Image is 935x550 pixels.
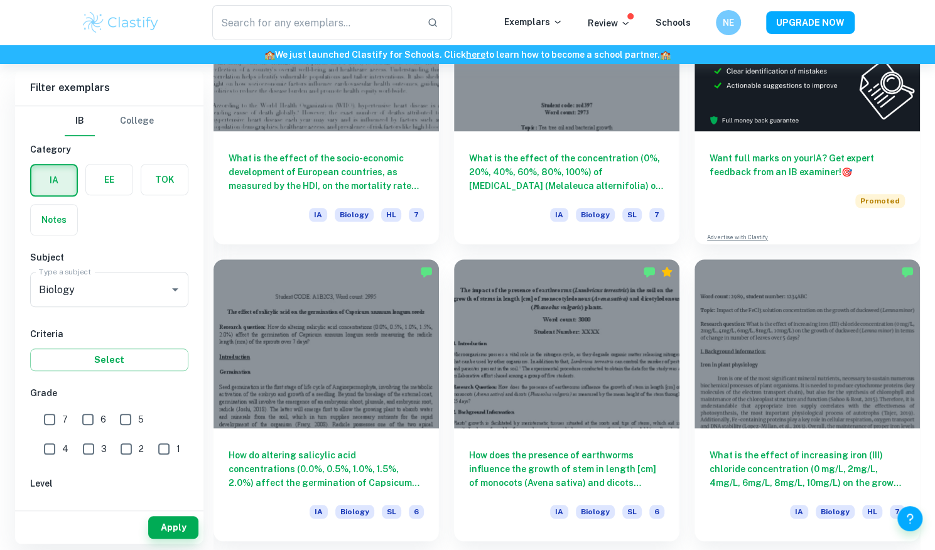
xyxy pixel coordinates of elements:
[707,233,768,242] a: Advertise with Clastify
[335,505,374,519] span: Biology
[382,505,401,519] span: SL
[766,11,855,34] button: UPGRADE NOW
[229,448,424,490] h6: How do altering salicylic acid concentrations (0.0%, 0.5%, 1.0%, 1.5%, 2.0%) affect the germinati...
[466,50,485,60] a: here
[62,442,68,456] span: 4
[721,16,735,30] h6: NE
[31,205,77,235] button: Notes
[469,448,664,490] h6: How does the presence of earthworms influence the growth of stem in length [cm] of monocots (Aven...
[841,167,852,177] span: 🎯
[31,165,77,195] button: IA
[576,505,615,519] span: Biology
[409,208,424,222] span: 7
[229,151,424,193] h6: What is the effect of the socio-economic development of European countries, as measured by the HD...
[166,281,184,298] button: Open
[30,327,188,341] h6: Criteria
[420,266,433,278] img: Marked
[100,412,106,426] span: 6
[39,266,91,277] label: Type a subject
[622,505,642,519] span: SL
[660,50,671,60] span: 🏫
[716,10,741,35] button: NE
[213,259,439,541] a: How do altering salicylic acid concentrations (0.0%, 0.5%, 1.0%, 1.5%, 2.0%) affect the germinati...
[576,208,615,222] span: Biology
[661,266,673,278] div: Premium
[790,505,808,519] span: IA
[622,208,642,222] span: SL
[649,208,664,222] span: 7
[30,251,188,264] h6: Subject
[550,208,568,222] span: IA
[30,143,188,156] h6: Category
[62,412,68,426] span: 7
[588,16,630,30] p: Review
[550,505,568,519] span: IA
[15,70,203,105] h6: Filter exemplars
[656,18,691,28] a: Schools
[710,448,905,490] h6: What is the effect of increasing iron (III) chloride concentration (0 mg/L, 2mg/L, 4mg/L, 6mg/L, ...
[65,106,154,136] div: Filter type choice
[63,504,75,518] span: HL
[897,506,922,531] button: Help and Feedback
[643,266,656,278] img: Marked
[86,164,132,195] button: EE
[3,48,932,62] h6: We just launched Clastify for Schools. Click to learn how to become a school partner.
[381,208,401,222] span: HL
[504,15,563,29] p: Exemplars
[212,5,418,40] input: Search for any exemplars...
[694,259,920,541] a: What is the effect of increasing iron (III) chloride concentration (0 mg/L, 2mg/L, 4mg/L, 6mg/L, ...
[138,412,144,426] span: 5
[30,386,188,400] h6: Grade
[109,504,119,518] span: SL
[101,442,107,456] span: 3
[120,106,154,136] button: College
[148,516,198,539] button: Apply
[81,10,161,35] img: Clastify logo
[901,266,914,278] img: Marked
[862,505,882,519] span: HL
[469,151,664,193] h6: What is the effect of the concentration (0%, 20%, 40%, 60%, 80%, 100%) of [MEDICAL_DATA] (Melaleu...
[310,505,328,519] span: IA
[139,442,144,456] span: 2
[710,151,905,179] h6: Want full marks on your IA ? Get expert feedback from an IB examiner!
[409,505,424,519] span: 6
[454,259,679,541] a: How does the presence of earthworms influence the growth of stem in length [cm] of monocots (Aven...
[335,208,374,222] span: Biology
[649,505,664,519] span: 6
[816,505,855,519] span: Biology
[264,50,275,60] span: 🏫
[309,208,327,222] span: IA
[65,106,95,136] button: IB
[30,477,188,490] h6: Level
[30,348,188,371] button: Select
[176,442,180,456] span: 1
[890,505,905,519] span: 7
[855,194,905,208] span: Promoted
[141,164,188,195] button: TOK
